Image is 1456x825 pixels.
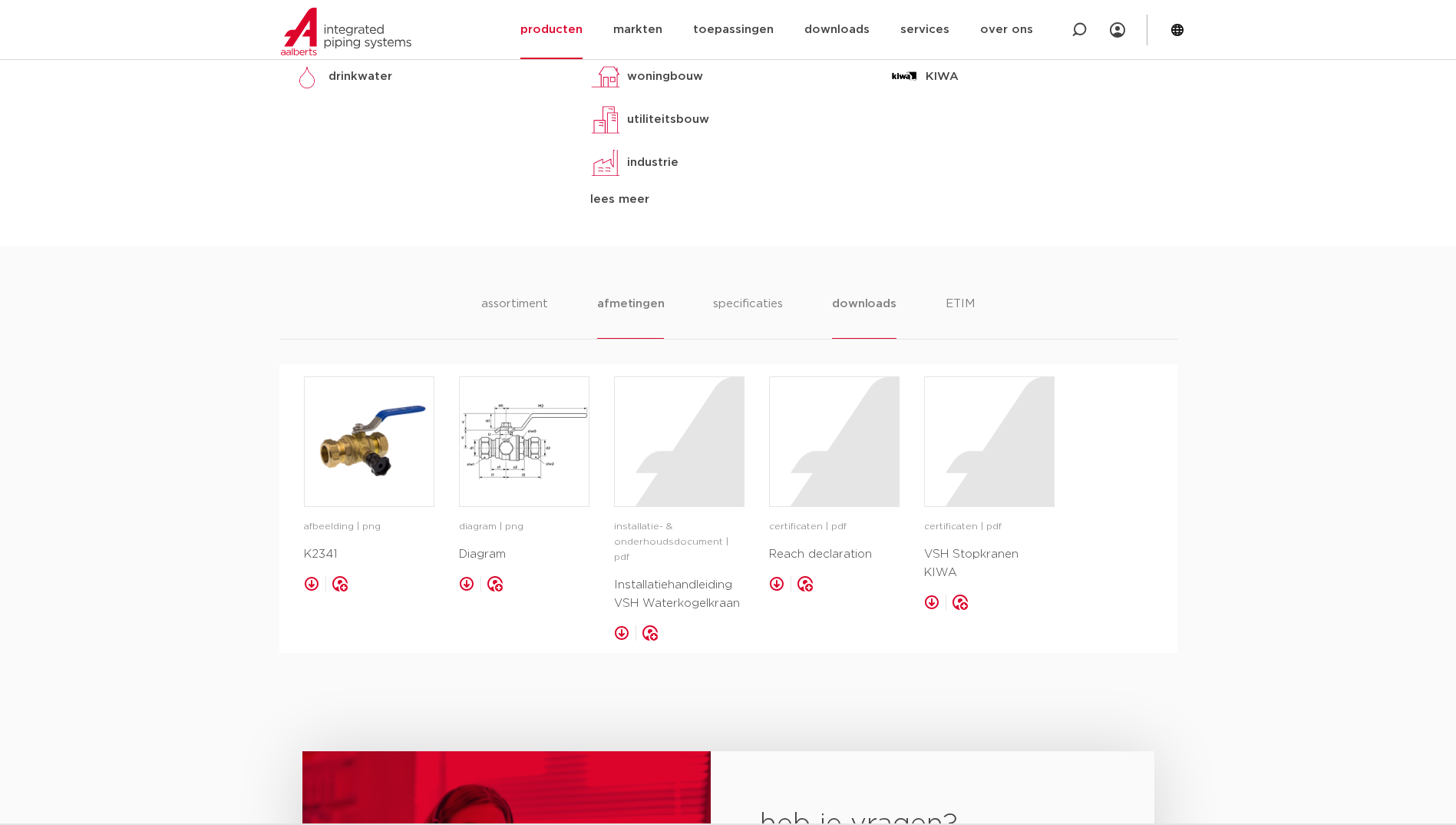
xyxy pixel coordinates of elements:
[627,111,709,129] p: utiliteitsbouw
[590,147,621,178] img: industrie
[946,295,975,339] li: ETIM
[926,68,959,86] p: KIWA
[769,545,900,564] p: Reach declaration
[590,104,621,135] img: utiliteitsbouw
[769,519,900,535] p: certificaten | pdf
[614,576,745,613] p: Installatiehandleiding VSH Waterkogelkraan
[304,376,434,507] a: image for K2341
[924,545,1055,582] p: VSH Stopkranen KIWA
[590,191,866,209] div: lees meer
[713,295,783,339] li: specificaties
[304,545,434,564] p: K2341
[459,519,589,535] p: diagram | png
[292,61,322,92] img: drinkwater
[627,68,703,86] p: woningbouw
[460,377,589,506] img: image for Diagram
[459,376,589,507] a: image for Diagram
[627,154,678,172] p: industrie
[832,295,896,339] li: downloads
[590,61,621,92] img: woningbouw
[597,295,664,339] li: afmetingen
[614,519,745,565] p: installatie- & onderhoudsdocument | pdf
[304,519,434,535] p: afbeelding | png
[924,519,1055,535] p: certificaten | pdf
[889,61,919,92] img: KIWA
[459,545,589,564] p: Diagram
[305,377,434,506] img: image for K2341
[481,295,548,339] li: assortiment
[329,68,392,86] p: drinkwater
